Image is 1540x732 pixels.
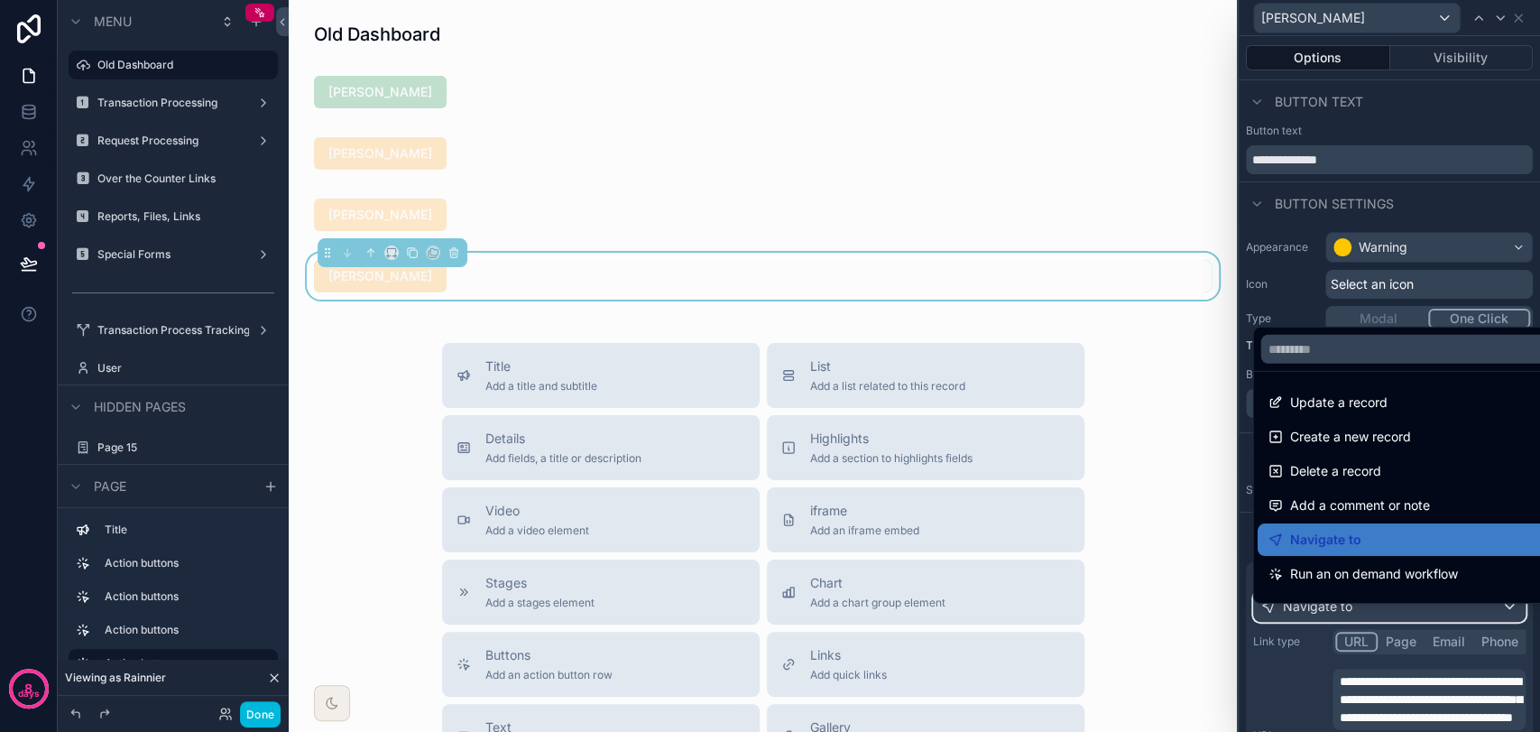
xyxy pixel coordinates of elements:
button: VideoAdd a video element [442,487,760,552]
span: View a record [1289,598,1371,619]
span: Create a new record [1289,426,1410,448]
span: List [810,357,965,375]
span: Add a chart group element [810,596,945,610]
span: Add fields, a title or description [485,451,641,466]
button: ListAdd a list related to this record [767,343,1084,408]
label: Title [105,523,263,537]
label: Transaction Process Tracking [97,323,249,338]
span: Viewing as Rainnier [65,671,166,685]
span: Add quick links [810,668,887,682]
button: Done [240,701,281,727]
label: Action buttons [105,589,263,604]
span: Add a stages element [485,596,595,610]
span: Highlights [810,430,973,448]
button: HighlightsAdd a section to highlights fields [767,415,1084,480]
label: Old Dashboard [97,58,267,72]
label: Special Forms [97,247,242,262]
span: iframe [810,502,919,520]
label: Over the Counter Links [97,171,267,186]
button: iframeAdd an iframe embed [767,487,1084,552]
label: Action buttons [105,556,263,570]
button: StagesAdd a stages element [442,560,760,625]
span: Chart [810,574,945,592]
label: Action buttons [105,656,263,671]
span: Buttons [485,646,613,664]
label: Transaction Processing [97,96,242,110]
span: Update a record [1289,392,1387,413]
label: Reports, Files, Links [97,209,267,224]
button: LinksAdd quick links [767,632,1084,697]
span: Menu [94,13,132,31]
span: Delete a record [1289,460,1380,482]
span: Links [810,646,887,664]
button: DetailsAdd fields, a title or description [442,415,760,480]
span: Add an iframe embed [810,524,919,538]
div: scrollable content [58,507,289,696]
label: Page 15 [97,440,267,455]
span: Details [485,430,641,448]
button: ChartAdd a chart group element [767,560,1084,625]
span: Add a section to highlights fields [810,451,973,466]
span: Add a list related to this record [810,379,965,394]
span: Add an action button row [485,668,613,682]
p: days [18,687,40,701]
label: User [97,361,267,375]
span: Run an on demand workflow [1289,563,1457,585]
span: Hidden pages [94,398,186,416]
span: Add a video element [485,524,589,538]
span: Add a comment or note [1289,495,1429,516]
span: Title [485,357,597,375]
button: TitleAdd a title and subtitle [442,343,760,408]
span: Navigate to [1289,529,1360,551]
label: Action buttons [105,623,263,637]
span: Video [485,502,589,520]
button: ButtonsAdd an action button row [442,632,760,697]
span: Page [94,477,126,496]
label: Request Processing [97,134,242,148]
span: Stages [485,574,595,592]
p: 8 [24,680,32,698]
span: Add a title and subtitle [485,379,597,394]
